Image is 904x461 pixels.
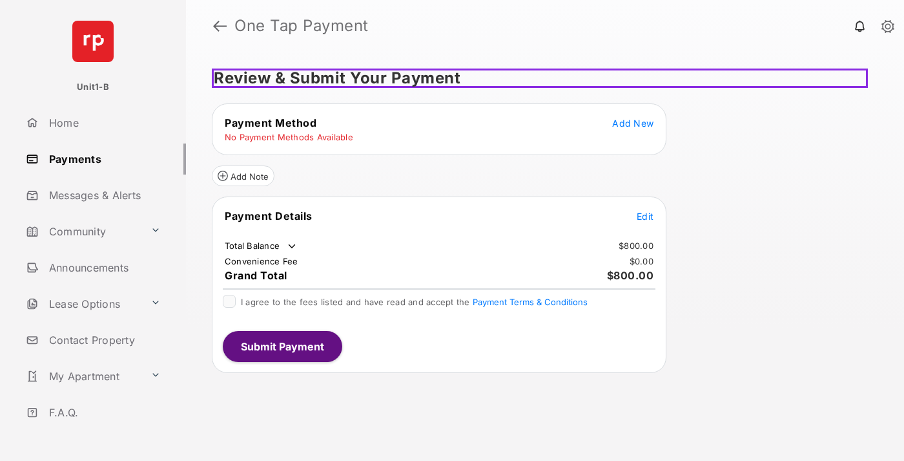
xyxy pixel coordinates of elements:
p: Unit1-B [77,81,109,94]
button: Add Note [212,166,274,186]
span: Payment Method [225,116,316,129]
button: I agree to the fees listed and have read and accept the [473,297,588,307]
span: I agree to the fees listed and have read and accept the [241,297,588,307]
a: Contact Property [21,325,186,356]
a: Announcements [21,252,186,283]
span: Edit [637,211,653,222]
td: $0.00 [629,255,654,267]
a: Home [21,107,186,138]
span: $800.00 [607,269,654,282]
td: No Payment Methods Available [224,131,354,143]
h5: Review & Submit Your Payment [212,69,868,88]
a: Messages & Alerts [21,180,186,211]
a: Lease Options [21,288,145,319]
td: Convenience Fee [224,255,299,267]
span: Grand Total [225,269,287,282]
td: $800.00 [618,240,654,252]
a: F.A.Q. [21,397,186,428]
button: Edit [637,209,653,222]
span: Add New [612,118,653,129]
button: Add New [612,116,653,129]
strong: One Tap Payment [234,18,369,34]
a: Payments [21,144,186,175]
a: Community [21,216,145,247]
td: Total Balance [224,240,298,253]
img: svg+xml;base64,PHN2ZyB4bWxucz0iaHR0cDovL3d3dy53My5vcmcvMjAwMC9zdmciIHdpZHRoPSI2NCIgaGVpZ2h0PSI2NC... [72,21,114,62]
button: Submit Payment [223,331,342,362]
span: Payment Details [225,209,313,222]
a: My Apartment [21,361,145,392]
